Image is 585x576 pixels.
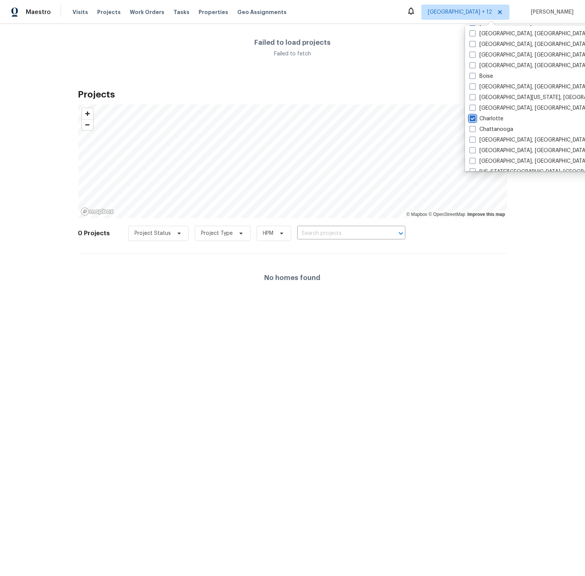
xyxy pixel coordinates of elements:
h2: Projects [78,91,507,98]
span: Project Status [135,230,171,237]
span: Projects [97,8,121,16]
a: Improve this map [467,212,505,217]
button: Zoom in [82,108,93,119]
span: Maestro [26,8,51,16]
span: Work Orders [130,8,164,16]
h4: No homes found [265,274,321,282]
h2: 0 Projects [78,230,110,237]
span: [GEOGRAPHIC_DATA] + 12 [428,8,492,16]
button: Zoom out [82,119,93,130]
a: Mapbox [407,212,427,217]
label: Charlotte [470,115,503,123]
canvas: Map [78,104,507,218]
button: Open [396,228,406,239]
label: Boise [470,72,493,80]
label: Chattanooga [470,126,513,133]
h4: Failed to load projects [254,39,331,46]
a: OpenStreetMap [429,212,465,217]
span: [PERSON_NAME] [528,8,574,16]
span: Visits [73,8,88,16]
span: Geo Assignments [237,8,287,16]
span: HPM [263,230,274,237]
span: Tasks [173,9,189,15]
input: Search projects [297,228,384,239]
span: Zoom out [82,120,93,130]
a: Mapbox homepage [80,207,114,216]
span: Project Type [201,230,233,237]
span: Properties [199,8,228,16]
div: Failed to fetch [254,50,331,58]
